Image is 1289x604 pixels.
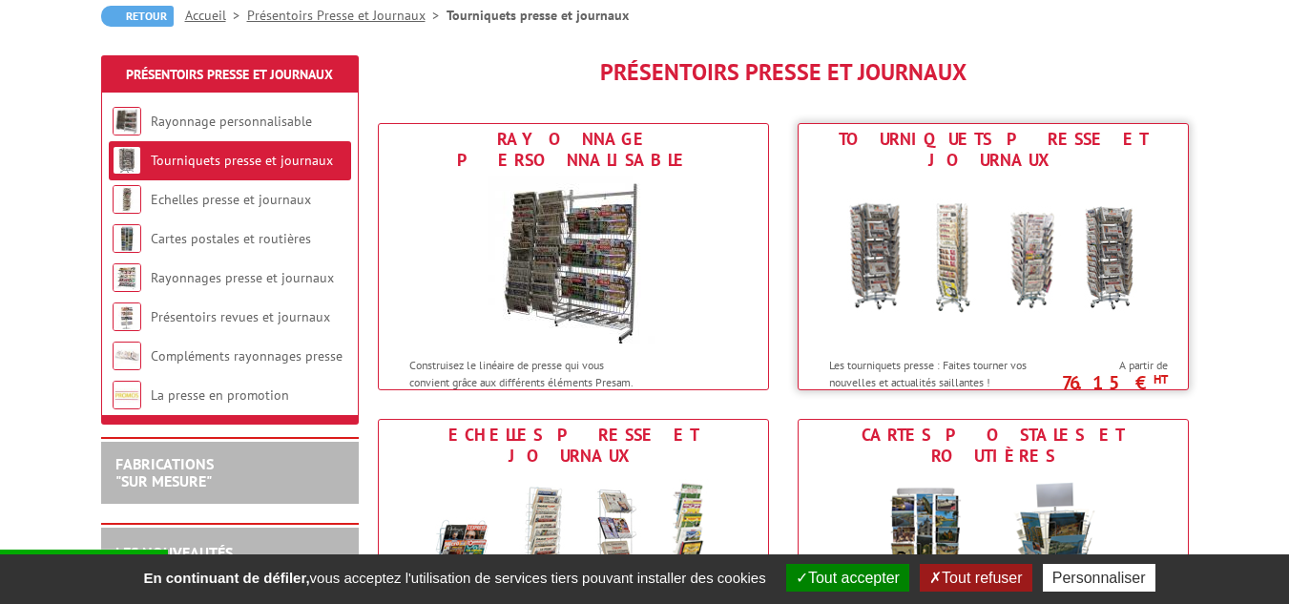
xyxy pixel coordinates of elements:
a: FABRICATIONS"Sur Mesure" [115,454,214,490]
a: Présentoirs Presse et Journaux [247,7,447,24]
a: Rayonnages presse et journaux [151,269,334,286]
strong: En continuant de défiler, [143,570,309,586]
div: Echelles presse et journaux [384,425,763,467]
a: Echelles presse et journaux [151,191,311,208]
div: Tourniquets presse et journaux [803,129,1183,171]
a: La presse en promotion [151,386,289,404]
button: Personnaliser (fenêtre modale) [1043,564,1155,592]
button: Tout refuser [920,564,1031,592]
img: Compléments rayonnages presse [113,342,141,370]
img: Cartes postales et routières [113,224,141,253]
sup: HT [1154,371,1168,387]
h1: Présentoirs Presse et Journaux [378,60,1189,85]
span: A partir de [1071,358,1168,373]
a: Tourniquets presse et journaux [151,152,333,169]
img: Rayonnages presse et journaux [113,263,141,292]
a: Rayonnage personnalisable [151,113,312,130]
img: La presse en promotion [113,381,141,409]
span: vous acceptez l'utilisation de services tiers pouvant installer des cookies [134,570,775,586]
a: Cartes postales et routières [151,230,311,247]
img: Tourniquets presse et journaux [113,146,141,175]
img: Echelles presse et journaux [113,185,141,214]
a: Tourniquets presse et journaux Tourniquets presse et journaux Les tourniquets presse : Faites tou... [798,123,1189,390]
a: Présentoirs Presse et Journaux [126,66,333,83]
p: Construisez le linéaire de presse qui vous convient grâce aux différents éléments Presam. [409,357,646,389]
img: Rayonnage personnalisable [488,176,659,347]
li: Tourniquets presse et journaux [447,6,629,25]
a: Retour [101,6,174,27]
img: Présentoirs revues et journaux [113,302,141,331]
a: Accueil [185,7,247,24]
div: Rayonnage personnalisable [384,129,763,171]
img: Rayonnage personnalisable [113,107,141,135]
a: Présentoirs revues et journaux [151,308,330,325]
a: Compléments rayonnages presse [151,347,343,364]
p: 76.15 € [1061,377,1168,388]
a: Rayonnage personnalisable Rayonnage personnalisable Construisez le linéaire de presse qui vous co... [378,123,769,390]
a: LES NOUVEAUTÉS [115,543,233,562]
div: Cartes postales et routières [803,425,1183,467]
button: Tout accepter [786,564,909,592]
img: Tourniquets presse et journaux [817,176,1170,347]
p: Les tourniquets presse : Faites tourner vos nouvelles et actualités saillantes ! [829,357,1066,389]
